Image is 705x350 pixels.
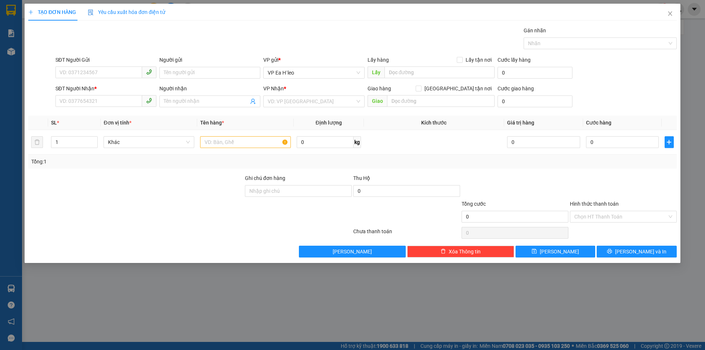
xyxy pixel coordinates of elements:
[354,136,361,148] span: kg
[524,28,546,33] label: Gán nhãn
[408,246,514,257] button: deleteXóa Thông tin
[353,175,370,181] span: Thu Hộ
[660,4,680,24] button: Close
[146,98,152,104] span: phone
[540,248,579,256] span: [PERSON_NAME]
[667,11,673,17] span: close
[498,95,572,107] input: Cước giao hàng
[108,137,190,148] span: Khác
[299,246,406,257] button: [PERSON_NAME]
[607,249,612,255] span: printer
[55,84,156,93] div: SĐT Người Nhận
[462,201,486,207] span: Tổng cước
[368,57,389,63] span: Lấy hàng
[516,246,595,257] button: save[PERSON_NAME]
[159,84,260,93] div: Người nhận
[586,120,611,126] span: Cước hàng
[200,136,291,148] input: VD: Bàn, Ghế
[422,84,495,93] span: [GEOGRAPHIC_DATA] tận nơi
[146,69,152,75] span: phone
[570,201,619,207] label: Hình thức thanh toán
[368,95,387,107] span: Giao
[384,66,495,78] input: Dọc đường
[264,86,284,91] span: VP Nhận
[421,120,446,126] span: Kích thước
[498,57,531,63] label: Cước lấy hàng
[245,185,352,197] input: Ghi chú đơn hàng
[368,86,391,91] span: Giao hàng
[88,10,94,15] img: icon
[333,248,372,256] span: [PERSON_NAME]
[245,175,285,181] label: Ghi chú đơn hàng
[665,136,674,148] button: plus
[31,136,43,148] button: delete
[597,246,677,257] button: printer[PERSON_NAME] và In
[441,249,446,255] span: delete
[352,227,461,240] div: Chưa thanh toán
[507,120,534,126] span: Giá trị hàng
[28,9,76,15] span: TẠO ĐƠN HÀNG
[463,56,495,64] span: Lấy tận nơi
[31,158,272,166] div: Tổng: 1
[104,120,131,126] span: Đơn vị tính
[498,86,534,91] label: Cước giao hàng
[368,66,384,78] span: Lấy
[51,120,57,126] span: SL
[387,95,495,107] input: Dọc đường
[159,56,260,64] div: Người gửi
[665,139,673,145] span: plus
[507,136,580,148] input: 0
[498,67,572,79] input: Cước lấy hàng
[88,9,165,15] span: Yêu cầu xuất hóa đơn điện tử
[200,120,224,126] span: Tên hàng
[532,249,537,255] span: save
[316,120,342,126] span: Định lượng
[615,248,666,256] span: [PERSON_NAME] và In
[250,98,256,104] span: user-add
[55,56,156,64] div: SĐT Người Gửi
[268,67,360,78] span: VP Ea H`leo
[28,10,33,15] span: plus
[449,248,481,256] span: Xóa Thông tin
[264,56,365,64] div: VP gửi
